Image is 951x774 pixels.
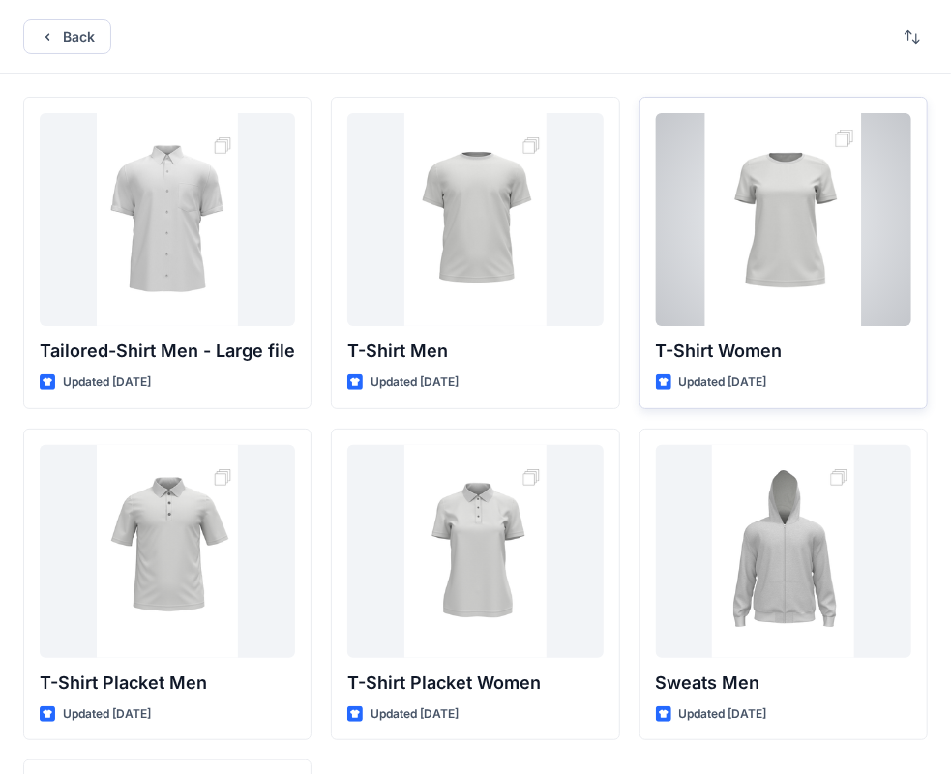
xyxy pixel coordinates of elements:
p: Tailored-Shirt Men - Large file [40,338,295,365]
button: Back [23,19,111,54]
p: Updated [DATE] [679,704,767,725]
p: Updated [DATE] [63,372,151,393]
p: T-Shirt Placket Women [347,670,603,697]
p: Updated [DATE] [371,704,459,725]
a: Tailored-Shirt Men - Large file [40,113,295,326]
p: Updated [DATE] [371,372,459,393]
a: T-Shirt Placket Women [347,445,603,658]
p: Sweats Men [656,670,911,697]
p: T-Shirt Women [656,338,911,365]
p: T-Shirt Men [347,338,603,365]
a: T-Shirt Women [656,113,911,326]
a: Sweats Men [656,445,911,658]
p: Updated [DATE] [679,372,767,393]
p: T-Shirt Placket Men [40,670,295,697]
p: Updated [DATE] [63,704,151,725]
a: T-Shirt Men [347,113,603,326]
a: T-Shirt Placket Men [40,445,295,658]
